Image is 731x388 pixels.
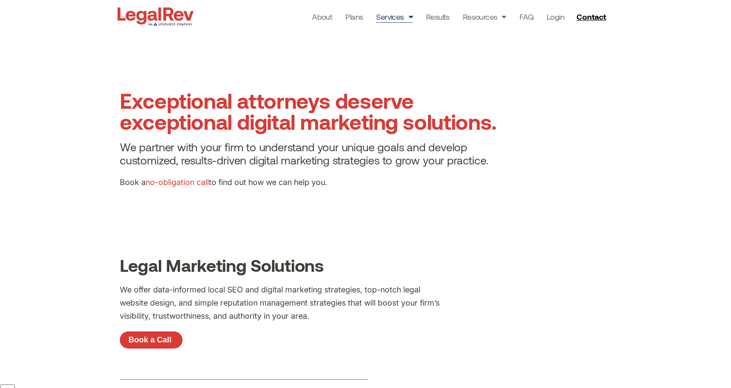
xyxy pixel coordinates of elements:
[120,141,511,167] h4: We partner with your firm to understand your unique goals and develop customized, results-driven ...
[547,11,564,23] a: Login
[463,11,506,23] a: Resources
[120,176,511,189] p: Book a to find out how we can help you.​
[312,11,332,23] a: About
[520,11,534,23] a: FAQ
[120,283,440,323] p: We offer data-informed local SEO and digital marketing strategies, top-notch legal website design...
[120,331,183,349] a: Book a Call
[345,11,363,23] a: Plans
[120,90,511,132] h1: Exceptional attorneys deserve exceptional digital marketing solutions.
[426,11,450,23] a: Results
[376,11,413,23] a: Services
[146,178,209,187] a: no-obligation call
[312,11,564,23] nav: Menu
[573,10,612,24] a: Contact
[129,336,172,344] span: Book a Call
[120,256,611,274] h2: Legal Marketing Solutions
[577,13,606,21] span: Contact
